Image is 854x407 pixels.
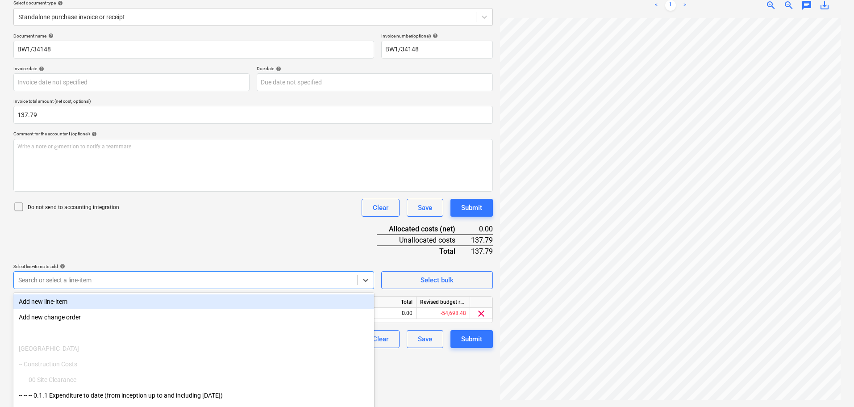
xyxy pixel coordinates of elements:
[373,333,388,345] div: Clear
[13,66,250,71] div: Invoice date
[476,308,487,319] span: clear
[363,297,417,308] div: Total
[13,41,374,59] input: Document name
[13,373,374,387] div: -- -- 00 Site Clearance
[56,0,63,6] span: help
[377,224,470,235] div: Allocated costs (net)
[13,73,250,91] input: Invoice date not specified
[407,199,443,217] button: Save
[363,308,417,319] div: 0.00
[362,199,400,217] button: Clear
[418,333,432,345] div: Save
[13,357,374,371] div: -- Construction Costs
[13,341,374,356] div: [GEOGRAPHIC_DATA]
[13,294,374,309] div: Add new line-item
[377,235,470,246] div: Unallocated costs
[257,73,493,91] input: Due date not specified
[46,33,54,38] span: help
[13,106,493,124] input: Invoice total amount (net cost, optional)
[13,33,374,39] div: Document name
[377,246,470,256] div: Total
[274,66,281,71] span: help
[470,224,493,235] div: 0.00
[381,271,493,289] button: Select bulk
[13,326,374,340] div: ------------------------------
[28,204,119,211] p: Do not send to accounting integration
[13,98,493,106] p: Invoice total amount (net cost, optional)
[37,66,44,71] span: help
[13,388,374,403] div: -- -- -- 0.1.1 Expenditure to date (from inception up to and including 17/03/25)
[431,33,438,38] span: help
[362,330,400,348] button: Clear
[381,41,493,59] input: Invoice number
[470,246,493,256] div: 137.79
[417,308,470,319] div: -54,698.48
[450,330,493,348] button: Submit
[461,333,482,345] div: Submit
[90,131,97,137] span: help
[381,33,493,39] div: Invoice number (optional)
[421,274,454,286] div: Select bulk
[13,388,374,403] div: -- -- -- 0.1.1 Expenditure to date (from inception up to and including [DATE])
[450,199,493,217] button: Submit
[418,202,432,214] div: Save
[58,264,65,269] span: help
[809,364,854,407] iframe: Chat Widget
[461,202,482,214] div: Submit
[407,330,443,348] button: Save
[13,310,374,324] div: Add new change order
[13,131,493,137] div: Comment for the accountant (optional)
[13,341,374,356] div: Lancaster Gate
[470,235,493,246] div: 137.79
[257,66,493,71] div: Due date
[417,297,470,308] div: Revised budget remaining
[13,264,374,269] div: Select line-items to add
[373,202,388,214] div: Clear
